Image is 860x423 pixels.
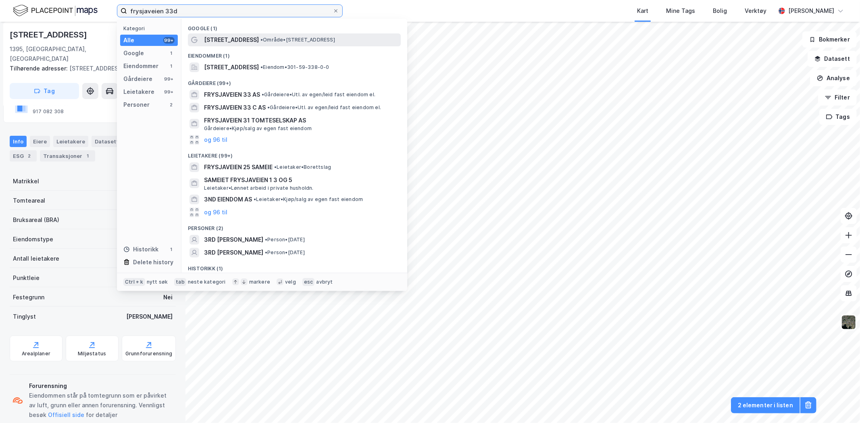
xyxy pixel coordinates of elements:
[260,64,329,70] span: Eiendom • 301-59-338-0-0
[731,397,800,413] button: 2 elementer i listen
[274,164,331,170] span: Leietaker • Borettslag
[123,48,144,58] div: Google
[10,136,27,147] div: Info
[316,279,333,285] div: avbryt
[274,164,277,170] span: •
[13,234,53,244] div: Eiendomstype
[265,236,305,243] span: Person • [DATE]
[33,108,64,115] div: 917 082 308
[10,28,89,41] div: [STREET_ADDRESS]
[204,125,312,132] span: Gårdeiere • Kjøp/salg av egen fast eiendom
[174,278,186,286] div: tab
[181,74,407,88] div: Gårdeiere (99+)
[10,150,37,162] div: ESG
[204,90,260,100] span: FRYSJAVEIEN 33 AS
[249,279,270,285] div: markere
[637,6,648,16] div: Kart
[10,64,169,73] div: [STREET_ADDRESS]
[181,146,407,161] div: Leietakere (99+)
[123,35,134,45] div: Alle
[13,254,59,263] div: Antall leietakere
[819,109,857,125] button: Tags
[204,35,259,45] span: [STREET_ADDRESS]
[163,76,175,82] div: 99+
[163,292,173,302] div: Nei
[204,195,252,204] span: 3ND EIENDOM AS
[204,248,263,257] span: 3RD [PERSON_NAME]
[267,104,270,110] span: •
[168,63,175,69] div: 1
[168,246,175,253] div: 1
[204,116,398,125] span: FRYSJAVEIEN 31 TOMTESELSKAP AS
[204,103,266,112] span: FRYSJAVEIEN 33 C AS
[204,162,273,172] span: FRYSJAVEIEN 25 SAMEIE
[818,89,857,106] button: Filter
[265,249,267,255] span: •
[841,315,856,330] img: 9k=
[53,136,88,147] div: Leietakere
[126,312,173,321] div: [PERSON_NAME]
[802,31,857,48] button: Bokmerker
[78,350,106,357] div: Miljøstatus
[181,46,407,61] div: Eiendommer (1)
[254,196,256,202] span: •
[22,350,50,357] div: Arealplaner
[204,62,259,72] span: [STREET_ADDRESS]
[123,245,158,254] div: Historikk
[10,65,69,72] span: Tilhørende adresser:
[10,44,142,64] div: 1395, [GEOGRAPHIC_DATA], [GEOGRAPHIC_DATA]
[13,196,45,205] div: Tomteareal
[181,259,407,274] div: Historikk (1)
[713,6,727,16] div: Bolig
[168,50,175,56] div: 1
[13,292,44,302] div: Festegrunn
[123,87,154,97] div: Leietakere
[13,312,36,321] div: Tinglyst
[163,37,175,44] div: 99+
[260,37,335,43] span: Område • [STREET_ADDRESS]
[133,257,173,267] div: Delete history
[267,104,381,111] span: Gårdeiere • Utl. av egen/leid fast eiendom el.
[123,278,145,286] div: Ctrl + k
[84,152,92,160] div: 1
[10,83,79,99] button: Tag
[302,278,315,286] div: esc
[262,91,375,98] span: Gårdeiere • Utl. av egen/leid fast eiendom el.
[260,64,263,70] span: •
[181,219,407,233] div: Personer (2)
[820,384,860,423] div: Kontrollprogram for chat
[29,381,173,391] div: Forurensning
[25,152,33,160] div: 2
[181,19,407,33] div: Google (1)
[92,136,131,147] div: Datasett
[188,279,226,285] div: neste kategori
[125,350,172,357] div: Grunnforurensning
[810,70,857,86] button: Analyse
[13,215,59,225] div: Bruksareal (BRA)
[30,136,50,147] div: Eiere
[13,4,98,18] img: logo.f888ab2527a4732fd821a326f86c7f29.svg
[123,74,152,84] div: Gårdeiere
[254,196,363,203] span: Leietaker • Kjøp/salg av egen fast eiendom
[808,51,857,67] button: Datasett
[147,279,168,285] div: nytt søk
[123,25,178,31] div: Kategori
[788,6,834,16] div: [PERSON_NAME]
[265,236,267,243] span: •
[123,61,158,71] div: Eiendommer
[260,37,263,43] span: •
[13,273,40,283] div: Punktleie
[123,100,150,110] div: Personer
[127,5,333,17] input: Søk på adresse, matrikkel, gårdeiere, leietakere eller personer
[262,91,264,97] span: •
[745,6,766,16] div: Verktøy
[204,175,398,185] span: SAMEIET FRYSJAVEIEN 1 3 OG 5
[666,6,695,16] div: Mine Tags
[265,249,305,256] span: Person • [DATE]
[285,279,296,285] div: velg
[204,207,227,217] button: og 96 til
[820,384,860,423] iframe: Chat Widget
[204,135,227,145] button: og 96 til
[163,89,175,95] div: 99+
[40,150,95,162] div: Transaksjoner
